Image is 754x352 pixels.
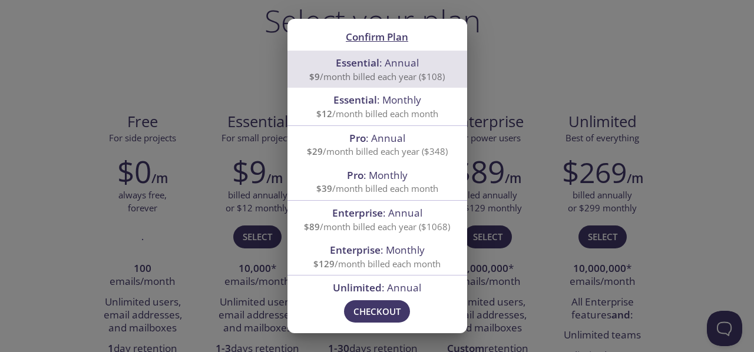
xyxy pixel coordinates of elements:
[304,221,450,233] span: /month billed each year ($1068)
[309,71,445,82] span: /month billed each year ($108)
[316,108,332,119] span: $12
[287,275,467,313] div: Unlimited: Annual$269/month billed each year ($3228)
[333,93,377,107] span: Essential
[309,71,320,82] span: $9
[333,281,421,294] span: : Annual
[347,168,363,182] span: Pro
[287,163,467,200] div: Pro: Monthly$39/month billed each month
[316,182,332,194] span: $39
[332,206,422,220] span: : Annual
[316,182,438,194] span: /month billed each month
[304,221,320,233] span: $89
[333,93,421,107] span: : Monthly
[287,238,467,275] div: Enterprise: Monthly$129/month billed each month
[333,281,382,294] span: Unlimited
[330,243,381,257] span: Enterprise
[313,258,335,270] span: $129
[336,56,419,69] span: : Annual
[336,56,379,69] span: Essential
[330,243,425,257] span: : Monthly
[307,145,323,157] span: $29
[313,258,441,270] span: /month billed each month
[316,108,438,119] span: /month billed each month
[287,201,467,238] div: Enterprise: Annual$89/month billed each year ($1068)
[287,88,467,125] div: Essential: Monthly$12/month billed each month
[287,51,467,88] div: Essential: Annual$9/month billed each year ($108)
[344,300,410,323] button: Checkout
[346,30,408,44] span: Confirm Plan
[307,145,448,157] span: /month billed each year ($348)
[332,206,383,220] span: Enterprise
[349,131,366,145] span: Pro
[349,131,405,145] span: : Annual
[347,168,408,182] span: : Monthly
[353,304,401,319] span: Checkout
[287,126,467,163] div: Pro: Annual$29/month billed each year ($348)
[287,51,467,350] ul: confirm plan selection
